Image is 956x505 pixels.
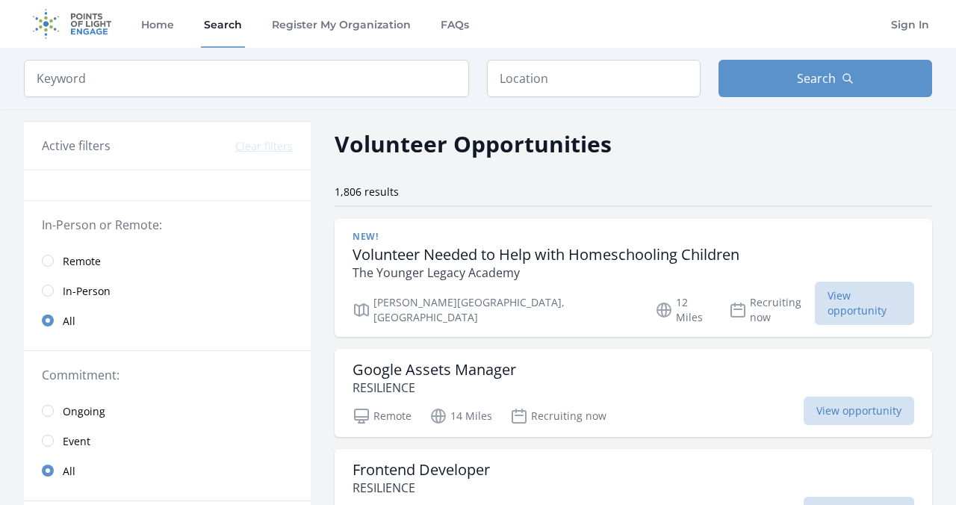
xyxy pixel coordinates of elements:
h3: Volunteer Needed to Help with Homeschooling Children [353,246,739,264]
p: 12 Miles [655,295,711,325]
a: Ongoing [24,396,311,426]
span: All [63,464,75,479]
p: [PERSON_NAME][GEOGRAPHIC_DATA], [GEOGRAPHIC_DATA] [353,295,637,325]
p: Recruiting now [510,407,606,425]
span: Ongoing [63,404,105,419]
span: View opportunity [815,282,914,325]
p: RESILIENCE [353,379,516,397]
p: Recruiting now [729,295,815,325]
span: 1,806 results [335,185,399,199]
input: Location [487,60,701,97]
button: Search [718,60,932,97]
input: Keyword [24,60,469,97]
span: In-Person [63,284,111,299]
a: All [24,456,311,486]
button: Clear filters [235,139,293,154]
span: Event [63,434,90,449]
a: All [24,306,311,335]
span: Search [797,69,836,87]
p: 14 Miles [429,407,492,425]
p: RESILIENCE [353,479,490,497]
h3: Google Assets Manager [353,361,516,379]
a: New! Volunteer Needed to Help with Homeschooling Children The Younger Legacy Academy [PERSON_NAME... [335,219,932,337]
h3: Frontend Developer [353,461,490,479]
legend: Commitment: [42,366,293,384]
p: Remote [353,407,412,425]
span: New! [353,231,378,243]
a: Google Assets Manager RESILIENCE Remote 14 Miles Recruiting now View opportunity [335,349,932,437]
span: All [63,314,75,329]
span: Remote [63,254,101,269]
a: Event [24,426,311,456]
h2: Volunteer Opportunities [335,127,612,161]
p: The Younger Legacy Academy [353,264,739,282]
span: View opportunity [804,397,914,425]
h3: Active filters [42,137,111,155]
legend: In-Person or Remote: [42,216,293,234]
a: Remote [24,246,311,276]
a: In-Person [24,276,311,306]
